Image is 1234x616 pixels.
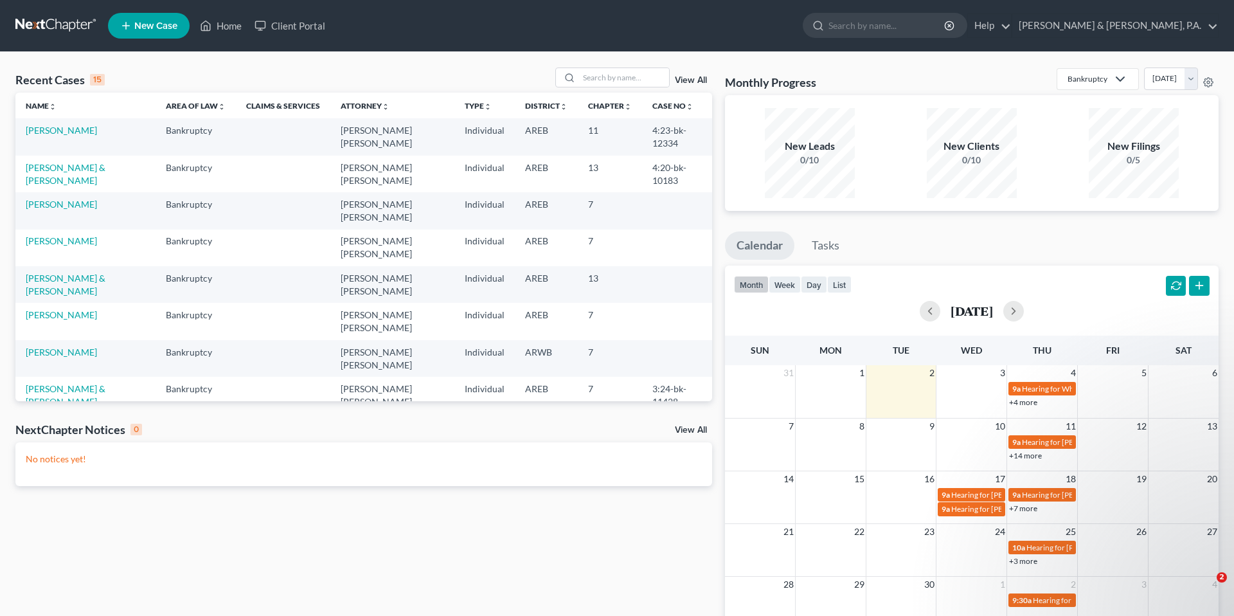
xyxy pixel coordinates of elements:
span: 3 [1140,577,1148,592]
td: Bankruptcy [156,118,236,155]
td: AREB [515,192,578,229]
a: Tasks [800,231,851,260]
a: [PERSON_NAME] [26,347,97,358]
span: 9 [928,419,936,434]
div: Bankruptcy [1068,73,1107,84]
td: 13 [578,266,642,303]
a: Attorneyunfold_more [341,101,389,111]
a: View All [675,76,707,85]
td: Individual [454,156,515,192]
th: Claims & Services [236,93,330,118]
td: Individual [454,118,515,155]
a: [PERSON_NAME] [26,235,97,246]
td: Individual [454,303,515,340]
td: Bankruptcy [156,377,236,413]
td: [PERSON_NAME] [PERSON_NAME] [330,230,454,266]
a: Client Portal [248,14,332,37]
span: Wed [961,345,982,356]
td: Bankruptcy [156,230,236,266]
a: [PERSON_NAME] & [PERSON_NAME] [26,273,105,296]
span: 2 [1217,572,1227,583]
td: 3:24-bk-11428 [642,377,712,413]
td: 11 [578,118,642,155]
span: 1 [999,577,1006,592]
span: 3 [999,365,1006,381]
a: [PERSON_NAME] & [PERSON_NAME] [26,383,105,407]
span: 4 [1069,365,1077,381]
span: 30 [923,577,936,592]
a: Calendar [725,231,794,260]
input: Search by name... [828,14,946,37]
a: Nameunfold_more [26,101,57,111]
td: Individual [454,340,515,377]
div: 0/10 [765,154,855,167]
div: New Leads [765,139,855,154]
span: Tue [893,345,909,356]
span: 15 [853,471,866,487]
span: 16 [923,471,936,487]
td: [PERSON_NAME] [PERSON_NAME] [330,156,454,192]
td: [PERSON_NAME] [PERSON_NAME] [330,266,454,303]
i: unfold_more [560,103,568,111]
span: 22 [853,524,866,539]
div: NextChapter Notices [15,422,142,437]
a: Typeunfold_more [465,101,492,111]
td: 13 [578,156,642,192]
td: AREB [515,230,578,266]
span: 14 [782,471,795,487]
div: 15 [90,74,105,86]
span: 2 [1069,577,1077,592]
div: Recent Cases [15,72,105,87]
span: Mon [819,345,842,356]
span: 9a [942,504,950,514]
span: 28 [782,577,795,592]
i: unfold_more [218,103,226,111]
span: Fri [1106,345,1120,356]
div: New Filings [1089,139,1179,154]
span: New Case [134,21,177,31]
td: AREB [515,377,578,413]
span: 9a [942,490,950,500]
i: unfold_more [382,103,389,111]
span: Hearing for [PERSON_NAME] and [PERSON_NAME] [951,504,1127,514]
td: Bankruptcy [156,192,236,229]
input: Search by name... [579,68,669,87]
a: Home [193,14,248,37]
td: 7 [578,377,642,413]
a: Help [968,14,1011,37]
a: [PERSON_NAME] & [PERSON_NAME], P.A. [1012,14,1218,37]
td: Individual [454,230,515,266]
a: Area of Lawunfold_more [166,101,226,111]
span: Sun [751,345,769,356]
td: [PERSON_NAME] [PERSON_NAME] [330,303,454,340]
span: 2 [928,365,936,381]
span: 6 [1211,365,1219,381]
td: 7 [578,340,642,377]
td: Individual [454,192,515,229]
a: [PERSON_NAME] & [PERSON_NAME] [26,162,105,186]
button: month [734,276,769,293]
button: week [769,276,801,293]
a: Case Nounfold_more [652,101,693,111]
td: Bankruptcy [156,156,236,192]
button: list [827,276,852,293]
a: [PERSON_NAME] [26,309,97,320]
i: unfold_more [49,103,57,111]
span: 5 [1140,365,1148,381]
a: View All [675,426,707,435]
td: Bankruptcy [156,266,236,303]
span: 29 [853,577,866,592]
td: 7 [578,230,642,266]
td: Bankruptcy [156,340,236,377]
td: ARWB [515,340,578,377]
td: AREB [515,156,578,192]
td: 4:20-bk-10183 [642,156,712,192]
div: New Clients [927,139,1017,154]
h2: [DATE] [951,304,993,318]
span: 7 [787,419,795,434]
i: unfold_more [686,103,693,111]
iframe: Intercom live chat [1190,572,1221,603]
td: [PERSON_NAME] [PERSON_NAME] [330,192,454,229]
td: Individual [454,266,515,303]
td: Individual [454,377,515,413]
